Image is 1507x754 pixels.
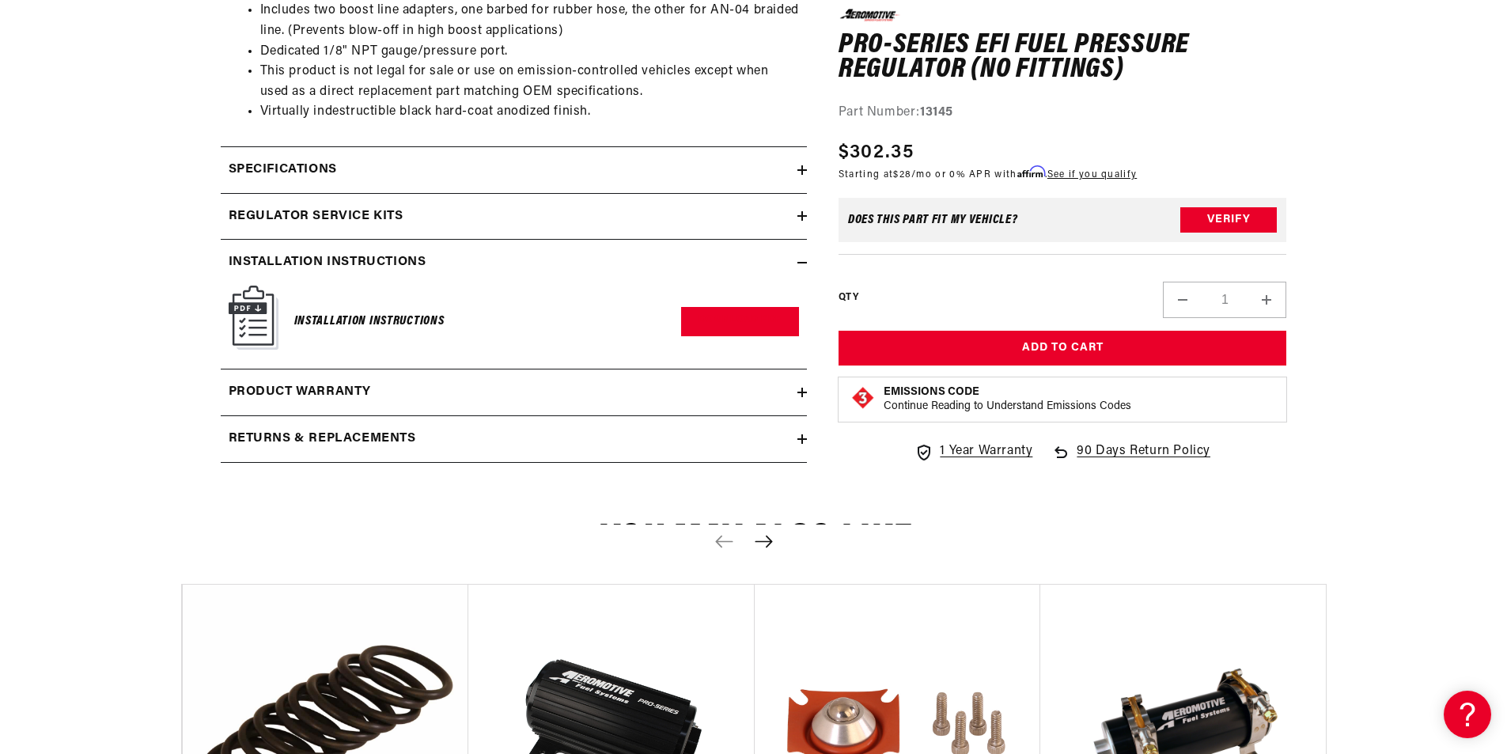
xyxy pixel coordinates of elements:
h2: Regulator Service Kits [229,206,403,227]
li: Dedicated 1/8" NPT gauge/pressure port. [260,42,799,63]
button: Emissions CodeContinue Reading to Understand Emissions Codes [884,386,1131,415]
img: Emissions code [850,386,876,411]
p: Starting at /mo or 0% APR with . [839,168,1137,183]
a: 90 Days Return Policy [1051,442,1210,479]
li: This product is not legal for sale or use on emission-controlled vehicles except when used as a d... [260,62,799,102]
a: See if you qualify - Learn more about Affirm Financing (opens in modal) [1047,171,1137,180]
span: 90 Days Return Policy [1077,442,1210,479]
li: Virtually indestructible black hard-coat anodized finish. [260,102,799,123]
span: $28 [893,171,911,180]
label: QTY [839,291,858,305]
strong: Emissions Code [884,387,979,399]
li: Includes two boost line adapters, one barbed for rubber hose, the other for AN-04 braided line. (... [260,1,799,41]
h2: Returns & replacements [229,429,416,449]
strong: 13145 [920,106,953,119]
button: Next slide [747,525,782,559]
h1: Pro-Series EFI Fuel Pressure Regulator (No Fittings) [839,33,1287,83]
summary: Regulator Service Kits [221,194,807,240]
summary: Product warranty [221,369,807,415]
h2: You may also like [181,523,1327,560]
h6: Installation Instructions [294,311,445,332]
div: Does This part fit My vehicle? [848,214,1018,226]
a: 1 Year Warranty [914,442,1032,463]
p: Continue Reading to Understand Emissions Codes [884,400,1131,415]
span: Affirm [1017,167,1045,179]
button: Previous slide [707,525,742,559]
summary: Installation Instructions [221,240,807,286]
a: Download PDF [681,307,799,336]
summary: Returns & replacements [221,416,807,462]
span: $302.35 [839,139,914,168]
span: 1 Year Warranty [940,442,1032,463]
h2: Specifications [229,160,337,180]
div: Part Number: [839,103,1287,123]
button: Verify [1180,207,1277,233]
button: Add to Cart [839,331,1287,366]
img: Instruction Manual [229,286,278,350]
h2: Product warranty [229,382,372,403]
h2: Installation Instructions [229,252,426,273]
summary: Specifications [221,147,807,193]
